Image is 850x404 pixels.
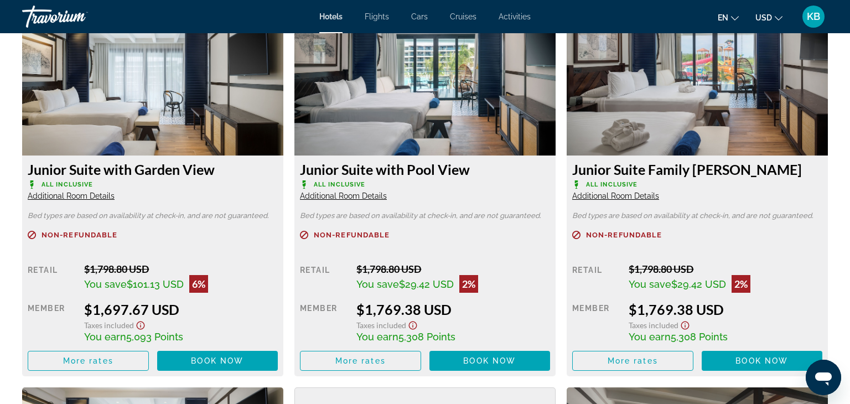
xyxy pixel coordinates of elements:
div: $1,769.38 USD [356,301,550,318]
img: 4e453477-05c3-4c34-86b0-ed345d9fc73e.jpeg [22,17,283,156]
span: Book now [191,356,243,365]
button: Show Taxes and Fees disclaimer [678,318,692,330]
div: 6% [189,275,208,293]
div: $1,769.38 USD [629,301,822,318]
img: 05fdbf18-5307-4f1e-8410-5826a3a3a0ce.jpeg [294,17,556,156]
span: You earn [356,331,398,343]
button: More rates [300,351,421,371]
button: More rates [572,351,693,371]
div: $1,798.80 USD [84,263,278,275]
span: More rates [335,356,386,365]
span: Book now [463,356,516,365]
h3: Junior Suite Family [PERSON_NAME] [572,161,822,178]
div: Member [28,301,76,343]
button: More rates [28,351,149,371]
a: Cruises [450,12,476,21]
span: You save [629,278,671,290]
span: You save [84,278,127,290]
span: $101.13 USD [127,278,184,290]
span: Taxes included [629,320,678,330]
a: Travorium [22,2,133,31]
img: 2c12a458-08cd-4acb-b592-0768893577a2.jpeg [567,17,828,156]
a: Activities [499,12,531,21]
button: Change language [718,9,739,25]
span: 5,308 Points [398,331,455,343]
span: All Inclusive [586,181,637,188]
div: Retail [28,263,76,293]
span: USD [755,13,772,22]
div: 2% [459,275,478,293]
span: All Inclusive [314,181,365,188]
p: Bed types are based on availability at check-in, and are not guaranteed. [572,212,822,220]
button: Book now [157,351,278,371]
button: Book now [429,351,551,371]
span: Non-refundable [314,231,390,239]
button: Show Taxes and Fees disclaimer [134,318,147,330]
span: Non-refundable [42,231,117,239]
button: Change currency [755,9,782,25]
span: KB [807,11,820,22]
div: Member [572,301,620,343]
button: User Menu [799,5,828,28]
button: Book now [702,351,823,371]
span: Additional Room Details [572,191,659,200]
span: 5,093 Points [126,331,183,343]
span: More rates [608,356,658,365]
iframe: Button to launch messaging window [806,360,841,395]
div: Member [300,301,348,343]
span: Taxes included [356,320,406,330]
div: $1,798.80 USD [629,263,822,275]
span: Additional Room Details [28,191,115,200]
span: Non-refundable [586,231,662,239]
span: $29.42 USD [671,278,726,290]
span: More rates [63,356,113,365]
a: Cars [411,12,428,21]
div: 2% [732,275,750,293]
div: $1,697.67 USD [84,301,278,318]
span: 5,308 Points [671,331,728,343]
span: $29.42 USD [399,278,454,290]
span: You save [356,278,399,290]
a: Hotels [319,12,343,21]
a: Flights [365,12,389,21]
h3: Junior Suite with Garden View [28,161,278,178]
h3: Junior Suite with Pool View [300,161,550,178]
span: Taxes included [84,320,134,330]
p: Bed types are based on availability at check-in, and are not guaranteed. [300,212,550,220]
div: Retail [572,263,620,293]
span: en [718,13,728,22]
span: You earn [629,331,671,343]
button: Show Taxes and Fees disclaimer [406,318,419,330]
p: Bed types are based on availability at check-in, and are not guaranteed. [28,212,278,220]
div: $1,798.80 USD [356,263,550,275]
span: All Inclusive [42,181,93,188]
span: Book now [735,356,788,365]
div: Retail [300,263,348,293]
span: Additional Room Details [300,191,387,200]
span: You earn [84,331,126,343]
